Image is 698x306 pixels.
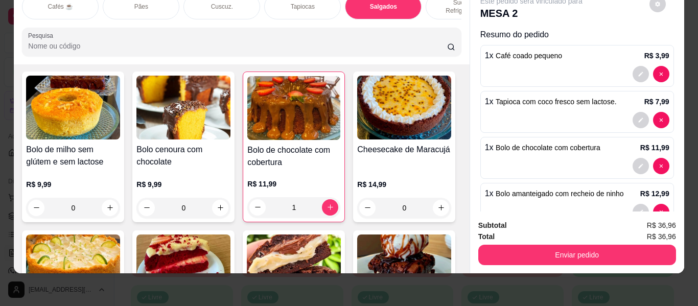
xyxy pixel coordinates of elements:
[496,144,600,152] span: Bolo de chocolate com cobertura
[247,144,340,169] h4: Bolo de chocolate com cobertura
[247,179,340,189] p: R$ 11,99
[357,76,451,139] img: product-image
[653,204,669,220] button: decrease-product-quantity
[653,66,669,82] button: decrease-product-quantity
[134,3,148,11] p: Pães
[322,199,338,216] button: increase-product-quantity
[480,29,674,41] p: Resumo do pedido
[249,199,266,216] button: decrease-product-quantity
[136,234,230,298] img: product-image
[102,200,118,216] button: increase-product-quantity
[640,189,669,199] p: R$ 12,99
[370,3,397,11] p: Salgados
[485,187,624,200] p: 1 x
[496,190,624,198] span: Bolo amanteigado com recheio de ninho
[644,97,669,107] p: R$ 7,99
[433,200,449,216] button: increase-product-quantity
[291,3,315,11] p: Tapiocas
[136,179,230,190] p: R$ 9,99
[496,98,617,106] span: Tapioca com coco fresco sem lactose.
[644,51,669,61] p: R$ 3,99
[26,144,120,168] h4: Bolo de milho sem glútem e sem lactose
[28,31,57,40] label: Pesquisa
[485,50,562,62] p: 1 x
[633,66,649,82] button: decrease-product-quantity
[136,76,230,139] img: product-image
[357,179,451,190] p: R$ 14,99
[633,112,649,128] button: decrease-product-quantity
[647,231,676,242] span: R$ 36,96
[640,143,669,153] p: R$ 11,99
[357,234,451,298] img: product-image
[653,112,669,128] button: decrease-product-quantity
[633,204,649,220] button: decrease-product-quantity
[478,221,507,229] strong: Subtotal
[247,76,340,140] img: product-image
[247,234,341,298] img: product-image
[480,6,583,20] p: MESA 2
[212,200,228,216] button: increase-product-quantity
[647,220,676,231] span: R$ 36,96
[478,245,676,265] button: Enviar pedido
[357,144,451,156] h4: Cheesecake de Maracujá
[478,232,495,241] strong: Total
[485,96,617,108] p: 1 x
[633,158,649,174] button: decrease-product-quantity
[136,144,230,168] h4: Bolo cenoura com chocolate
[359,200,376,216] button: decrease-product-quantity
[28,41,447,51] input: Pesquisa
[26,234,120,298] img: product-image
[653,158,669,174] button: decrease-product-quantity
[26,179,120,190] p: R$ 9,99
[211,3,233,11] p: Cuscuz.
[26,76,120,139] img: product-image
[138,200,155,216] button: decrease-product-quantity
[48,3,73,11] p: Cafés ☕
[485,142,600,154] p: 1 x
[28,200,44,216] button: decrease-product-quantity
[496,52,562,60] span: Café coado pequeno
